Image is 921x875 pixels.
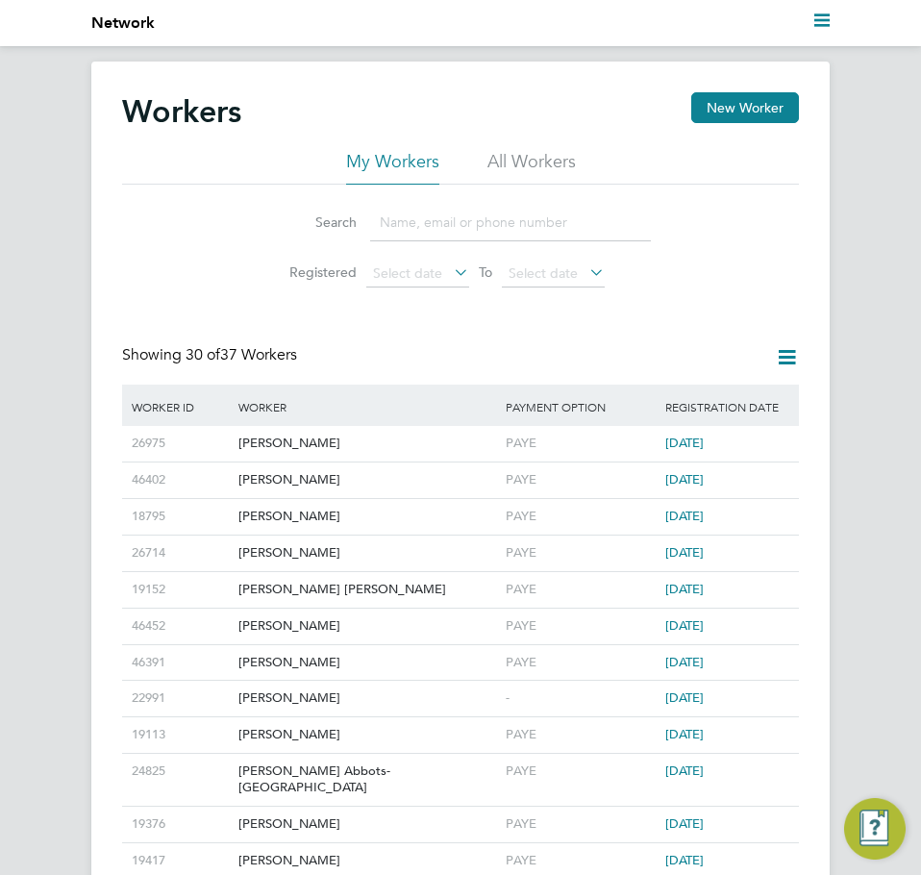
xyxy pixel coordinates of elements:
[234,717,501,753] div: [PERSON_NAME]
[665,544,704,561] span: [DATE]
[665,762,704,779] span: [DATE]
[501,499,661,535] div: PAYE
[665,726,704,742] span: [DATE]
[501,807,661,842] div: PAYE
[127,753,794,769] a: 24825[PERSON_NAME] Abbots-[GEOGRAPHIC_DATA]PAYE[DATE]
[234,426,501,462] div: [PERSON_NAME]
[501,536,661,571] div: PAYE
[127,645,234,681] div: 46391
[665,617,704,634] span: [DATE]
[234,385,501,429] div: Worker
[370,204,651,241] input: Name, email or phone number
[91,12,155,35] li: Network
[234,499,501,535] div: [PERSON_NAME]
[501,462,661,498] div: PAYE
[501,572,661,608] div: PAYE
[127,717,234,753] div: 19113
[127,609,234,644] div: 46452
[127,807,234,842] div: 19376
[473,260,498,285] span: To
[127,681,234,716] div: 22991
[844,798,906,860] button: Engage Resource Center
[346,150,439,185] li: My Workers
[665,581,704,597] span: [DATE]
[127,644,794,661] a: 46391[PERSON_NAME]PAYE[DATE]
[127,716,794,733] a: 19113[PERSON_NAME]PAYE[DATE]
[127,754,234,789] div: 24825
[501,385,661,429] div: Payment Option
[665,852,704,868] span: [DATE]
[122,92,241,131] h2: Workers
[501,609,661,644] div: PAYE
[270,263,357,281] label: Registered
[660,385,794,429] div: Registration Date
[665,508,704,524] span: [DATE]
[127,680,794,696] a: 22991[PERSON_NAME]-[DATE]
[127,535,794,551] a: 26714[PERSON_NAME]PAYE[DATE]
[373,264,442,282] span: Select date
[127,842,794,859] a: 19417[PERSON_NAME]PAYE[DATE]
[665,815,704,832] span: [DATE]
[127,536,234,571] div: 26714
[691,92,799,123] button: New Worker
[270,213,357,231] label: Search
[127,425,794,441] a: 26975[PERSON_NAME]PAYE[DATE]
[234,609,501,644] div: [PERSON_NAME]
[127,499,234,535] div: 18795
[501,754,661,789] div: PAYE
[501,645,661,681] div: PAYE
[127,385,234,429] div: Worker ID
[186,345,297,364] span: 37 Workers
[501,717,661,753] div: PAYE
[234,754,501,806] div: [PERSON_NAME] Abbots-[GEOGRAPHIC_DATA]
[509,264,578,282] span: Select date
[501,426,661,462] div: PAYE
[127,806,794,822] a: 19376[PERSON_NAME]PAYE[DATE]
[234,572,501,608] div: [PERSON_NAME] [PERSON_NAME]
[127,608,794,624] a: 46452[PERSON_NAME]PAYE[DATE]
[234,645,501,681] div: [PERSON_NAME]
[234,681,501,716] div: [PERSON_NAME]
[234,536,501,571] div: [PERSON_NAME]
[127,462,234,498] div: 46402
[234,807,501,842] div: [PERSON_NAME]
[665,654,704,670] span: [DATE]
[127,462,794,478] a: 46402[PERSON_NAME]PAYE[DATE]
[665,435,704,451] span: [DATE]
[234,462,501,498] div: [PERSON_NAME]
[501,681,661,716] div: -
[127,498,794,514] a: 18795[PERSON_NAME]PAYE[DATE]
[127,572,234,608] div: 19152
[487,150,576,185] li: All Workers
[127,571,794,587] a: 19152[PERSON_NAME] [PERSON_NAME]PAYE[DATE]
[186,345,220,364] span: 30 of
[665,689,704,706] span: [DATE]
[122,345,301,365] div: Showing
[665,471,704,487] span: [DATE]
[127,426,234,462] div: 26975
